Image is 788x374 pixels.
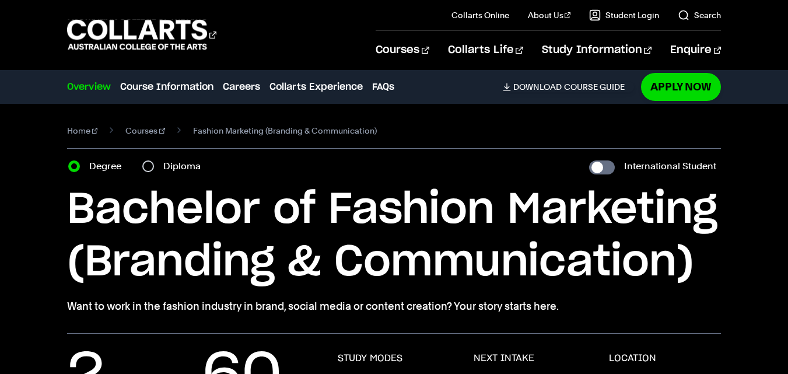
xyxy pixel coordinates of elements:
[67,184,721,289] h1: Bachelor of Fashion Marketing (Branding & Communication)
[609,352,656,364] h3: LOCATION
[338,352,402,364] h3: STUDY MODES
[120,80,213,94] a: Course Information
[376,31,429,69] a: Courses
[163,158,208,174] label: Diploma
[89,158,128,174] label: Degree
[474,352,534,364] h3: NEXT INTAKE
[503,82,634,92] a: DownloadCourse Guide
[542,31,652,69] a: Study Information
[125,123,165,139] a: Courses
[451,9,509,21] a: Collarts Online
[67,18,216,51] div: Go to homepage
[67,123,98,139] a: Home
[589,9,659,21] a: Student Login
[641,73,721,100] a: Apply Now
[513,82,562,92] span: Download
[624,158,716,174] label: International Student
[223,80,260,94] a: Careers
[67,298,721,314] p: Want to work in the fashion industry in brand, social media or content creation? Your story start...
[448,31,523,69] a: Collarts Life
[670,31,721,69] a: Enquire
[678,9,721,21] a: Search
[67,80,111,94] a: Overview
[528,9,571,21] a: About Us
[372,80,394,94] a: FAQs
[269,80,363,94] a: Collarts Experience
[193,123,377,139] span: Fashion Marketing (Branding & Communication)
